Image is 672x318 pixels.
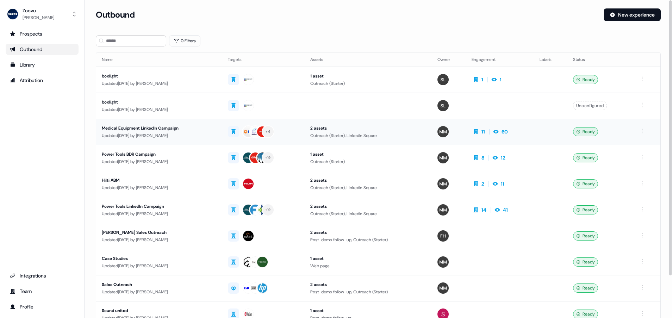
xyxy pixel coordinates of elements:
[6,270,79,281] a: Go to integrations
[310,80,426,87] div: Outreach (Starter)
[583,154,595,161] span: Ready
[265,207,271,213] div: + 19
[222,52,305,67] th: Targets
[10,272,74,279] div: Integrations
[102,229,217,236] div: [PERSON_NAME] Sales Outreach
[481,154,484,161] div: 8
[437,74,449,85] img: Spencer
[102,99,217,106] div: boxlight
[10,30,74,37] div: Prospects
[6,75,79,86] a: Go to attribution
[310,184,426,191] div: Outreach (Starter), LinkedIn Square
[102,73,217,80] div: boxlight
[310,177,426,184] div: 2 assets
[567,52,632,67] th: Status
[102,80,217,87] div: Updated [DATE] by [PERSON_NAME]
[102,203,217,210] div: Power Tools LinkedIn Campaign
[102,106,217,113] div: Updated [DATE] by [PERSON_NAME]
[96,52,222,67] th: Name
[583,311,595,318] span: Ready
[265,155,271,161] div: + 19
[102,158,217,165] div: Updated [DATE] by [PERSON_NAME]
[310,255,426,262] div: 1 asset
[6,28,79,39] a: Go to prospects
[437,152,449,163] img: Morgan
[96,10,135,20] h3: Outbound
[432,52,466,67] th: Owner
[266,129,270,135] div: + 4
[310,288,426,295] div: Post-demo follow-up, Outreach (Starter)
[437,126,449,137] img: Morgan
[23,14,54,21] div: [PERSON_NAME]
[305,52,432,67] th: Assets
[102,210,217,217] div: Updated [DATE] by [PERSON_NAME]
[310,203,426,210] div: 2 assets
[102,307,217,314] div: Sound united
[583,128,595,135] span: Ready
[583,232,595,239] span: Ready
[437,230,449,242] img: Freddie
[583,258,595,266] span: Ready
[583,206,595,213] span: Ready
[481,128,485,135] div: 11
[437,100,449,111] img: Spencer
[576,102,604,109] span: Unconfigured
[604,8,661,21] button: New experience
[481,180,484,187] div: 2
[6,286,79,297] a: Go to team
[310,73,426,80] div: 1 asset
[10,303,74,310] div: Profile
[102,262,217,269] div: Updated [DATE] by [PERSON_NAME]
[583,76,595,83] span: Ready
[102,255,217,262] div: Case Studies
[102,132,217,139] div: Updated [DATE] by [PERSON_NAME]
[481,76,483,83] div: 1
[102,281,217,288] div: Sales Outreach
[502,128,508,135] div: 60
[6,301,79,312] a: Go to profile
[310,262,426,269] div: Web page
[102,184,217,191] div: Updated [DATE] by [PERSON_NAME]
[23,7,54,14] div: Zoovu
[437,256,449,268] img: Morgan
[310,229,426,236] div: 2 assets
[10,288,74,295] div: Team
[10,61,74,68] div: Library
[583,180,595,187] span: Ready
[310,210,426,217] div: Outreach (Starter), LinkedIn Square
[10,77,74,84] div: Attribution
[500,76,502,83] div: 1
[583,285,595,292] span: Ready
[501,180,504,187] div: 11
[310,281,426,288] div: 2 assets
[310,151,426,158] div: 1 asset
[310,132,426,139] div: Outreach (Starter), LinkedIn Square
[102,236,217,243] div: Updated [DATE] by [PERSON_NAME]
[466,52,534,67] th: Engagement
[437,282,449,294] img: Morgan
[310,307,426,314] div: 1 asset
[503,206,508,213] div: 41
[6,6,79,23] button: Zoovu[PERSON_NAME]
[102,177,217,184] div: Hilti ABM
[102,288,217,295] div: Updated [DATE] by [PERSON_NAME]
[10,46,74,53] div: Outbound
[310,158,426,165] div: Outreach (Starter)
[310,125,426,132] div: 2 assets
[102,151,217,158] div: Power Tools BDR Campaign
[102,125,217,132] div: Medical Equipment LinkedIn Campaign
[437,178,449,189] img: Morgan
[6,44,79,55] a: Go to outbound experience
[6,59,79,70] a: Go to templates
[501,154,505,161] div: 12
[169,35,200,46] button: 0 Filters
[534,52,567,67] th: Labels
[437,204,449,216] img: Morgan
[310,236,426,243] div: Post-demo follow-up, Outreach (Starter)
[481,206,486,213] div: 14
